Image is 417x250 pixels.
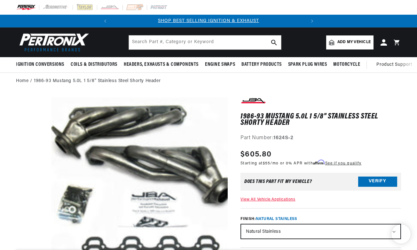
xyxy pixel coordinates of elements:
[333,61,360,68] span: Motorcycle
[285,57,330,72] summary: Spark Plug Wires
[241,61,282,68] span: Battery Products
[330,57,363,72] summary: Motorcycle
[238,57,285,72] summary: Battery Products
[99,15,112,27] button: Translation missing: en.sections.announcements.previous_announcement
[112,18,306,25] div: Announcement
[376,57,415,72] summary: Product Support
[313,160,324,165] span: Affirm
[121,57,202,72] summary: Headers, Exhausts & Components
[240,216,401,222] label: Finish:
[240,149,271,160] span: $605.80
[256,217,297,221] span: Natural Stainless
[273,135,293,140] strong: 1624S-2
[202,57,238,72] summary: Engine Swaps
[288,61,327,68] span: Spark Plug Wires
[376,61,412,68] span: Product Support
[263,162,271,165] span: $55
[306,15,319,27] button: Translation missing: en.sections.announcements.next_announcement
[158,19,259,23] a: SHOP BEST SELLING IGNITION & EXHAUST
[71,61,117,68] span: Coils & Distributors
[267,35,281,49] button: search button
[112,18,306,25] div: 1 of 2
[205,61,235,68] span: Engine Swaps
[326,35,374,49] a: Add my vehicle
[244,179,312,184] div: Does This part fit My vehicle?
[358,177,397,187] button: Verify
[16,78,401,85] nav: breadcrumbs
[240,198,295,201] a: View All Vehicle Applications
[124,61,199,68] span: Headers, Exhausts & Components
[34,78,161,85] a: 1986-93 Mustang 5.0L 1 5/8" Stainless Steel Shorty Header
[16,78,28,85] a: Home
[240,113,401,126] h1: 1986-93 Mustang 5.0L 1 5/8" Stainless Steel Shorty Header
[240,160,361,166] p: Starting at /mo or 0% APR with .
[337,39,371,45] span: Add my vehicle
[16,31,90,53] img: Pertronix
[16,57,67,72] summary: Ignition Conversions
[129,35,281,49] input: Search Part #, Category or Keyword
[67,57,121,72] summary: Coils & Distributors
[325,162,361,165] a: See if you qualify - Learn more about Affirm Financing (opens in modal)
[16,61,64,68] span: Ignition Conversions
[240,134,401,142] div: Part Number:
